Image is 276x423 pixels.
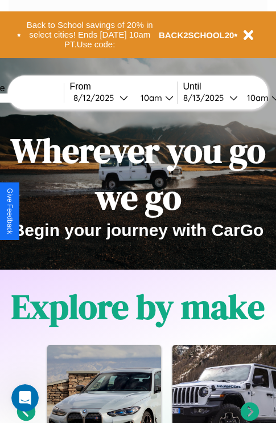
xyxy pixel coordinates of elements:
[11,283,265,330] h1: Explore by make
[159,30,234,40] b: BACK2SCHOOL20
[131,92,177,104] button: 10am
[183,92,229,103] div: 8 / 13 / 2025
[21,17,159,52] button: Back to School savings of 20% in select cities! Ends [DATE] 10am PT.Use code:
[11,384,39,412] iframe: Intercom live chat
[70,82,177,92] label: From
[6,188,14,234] div: Give Feedback
[73,92,120,103] div: 8 / 12 / 2025
[241,92,271,103] div: 10am
[135,92,165,103] div: 10am
[70,92,131,104] button: 8/12/2025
